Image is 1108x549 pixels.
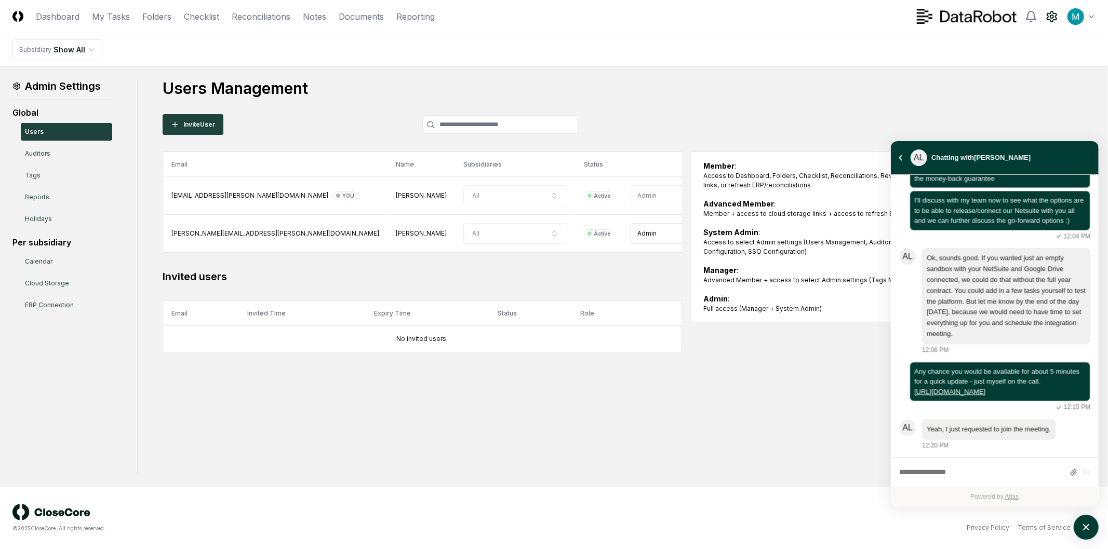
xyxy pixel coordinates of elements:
svg: atlas-sent-icon [1053,403,1064,412]
div: Friday, September 12, 12:06 PM [922,248,1090,354]
div: You [342,192,354,200]
div: atlas-message [899,419,1090,450]
a: Dashboard [36,10,79,23]
a: Notes [303,10,326,23]
img: Logo [12,11,23,22]
a: Calendar [21,253,112,270]
div: Active [594,230,610,238]
div: Global [12,106,112,119]
div: Manny Birrueta [396,191,447,200]
th: Name [388,152,455,177]
a: Documents [339,10,384,23]
th: Status [576,152,622,177]
div: No invited users. [171,334,673,344]
div: atlas-message-text [914,195,1086,226]
a: Atlas [1005,493,1019,500]
div: Active [594,192,610,200]
div: © 2025 CloseCore. All rights reserved. [12,525,554,532]
button: atlas-back-button [895,152,906,163]
a: Cloud Storage [21,274,112,292]
div: Full access (Manager + System Admin) [703,304,1083,313]
div: : [703,227,1083,256]
div: atlas-composer [899,463,1090,482]
img: ACg8ocIk6UVBSJ1Mh_wKybhGNOx8YD4zQOa2rDZHjRd5UfivBFfoWA=s96-c [1067,8,1084,25]
div: atlas-window [891,141,1099,506]
div: atlas-message-text [927,253,1086,339]
a: Checklist [184,10,219,23]
img: DataRobot logo [917,9,1017,24]
button: InviteUser [163,114,223,135]
a: [URL][DOMAIN_NAME] [914,387,1086,397]
div: 12:15 PM [1053,402,1090,412]
div: atlas-message-text [914,366,1086,397]
div: atlas-message-bubble [910,362,1090,402]
div: : [703,293,1083,313]
a: Reconciliations [232,10,290,23]
div: atlas-message-author-avatar [911,149,927,166]
a: Folders [142,10,171,23]
a: Terms of Service [1018,523,1071,532]
nav: breadcrumb [12,39,102,60]
a: Privacy Policy [967,523,1009,532]
button: Attach files by clicking or dropping files here [1070,468,1077,477]
b: Admin [703,294,728,303]
div: atlas-message [899,362,1090,412]
div: atlas-message-author-avatar [899,419,916,436]
div: Friday, September 12, 12:04 PM [910,190,1090,241]
div: Friday, September 12, 12:20 PM [922,419,1090,450]
b: Member [703,161,735,170]
h2: Invited users [163,269,682,284]
div: Advanced Member + access to select Admin settings (Tags Management, Audit Logs, Entity/Calendar M... [703,276,1083,285]
div: Per subsidiary [12,236,112,249]
div: atlas-message [899,248,1090,354]
a: Reporting [396,10,435,23]
h1: Users Management [163,79,1096,98]
p: Ok, sounds good. If you wanted just an empty sandbox with your NetSuite and Google Drive connecte... [927,253,1086,339]
svg: atlas-sent-icon [1053,231,1064,241]
div: atlas-message [899,190,1090,241]
div: atlas-message-author-avatar [899,248,916,265]
th: Status [489,301,572,326]
a: Reports [21,188,112,206]
th: Role [572,301,643,326]
h1: Admin Settings [12,79,112,93]
div: Philip Bianco [396,229,447,238]
div: [EMAIL_ADDRESS][PERSON_NAME][DOMAIN_NAME] [171,191,379,200]
a: Holidays [21,210,112,228]
div: Subsidiary [19,45,51,54]
div: atlas-message-bubble [922,419,1056,440]
a: ERP Connection [21,296,112,314]
th: Invited Time [239,301,366,326]
div: : [703,198,1083,218]
div: [PERSON_NAME][EMAIL_ADDRESS][PERSON_NAME][DOMAIN_NAME] [171,229,379,238]
div: 12:20 PM [922,441,949,450]
a: Auditors [21,145,112,162]
div: Powered by [891,487,1099,506]
div: Access to select Admin settings (Users Management, Auditors Management, ERP Configuration, Cloud ... [703,238,1083,256]
b: System Admin [703,228,758,237]
div: 12:06 PM [922,345,949,354]
div: atlas-ticket [891,175,1099,506]
div: : [703,265,1083,285]
div: Member + access to cloud storage links + access to refresh ERP/reconciliations [703,209,1083,218]
img: logo [12,504,90,520]
div: atlas-message-bubble [910,190,1090,230]
button: atlas-launcher [1074,515,1099,540]
div: 12:04 PM [1053,231,1090,241]
div: Chatting with [PERSON_NAME] [931,152,1031,164]
th: Subsidiaries [455,152,576,177]
div: atlas-message-text [927,424,1051,435]
a: Tags [21,167,112,184]
th: Email [163,301,239,326]
th: Expiry Time [366,301,490,326]
p: Yeah, I just requested to join the meeting. [927,424,1051,435]
div: : [703,160,1083,190]
div: atlas-message-bubble [922,248,1090,344]
th: Email [163,152,388,177]
a: Users [21,123,112,141]
div: Friday, September 12, 12:15 PM [910,362,1090,412]
div: Access to Dashboard, Folders, Checklist, Reconciliations, Review Notes and Analytics. No access t... [703,171,1083,190]
a: My Tasks [92,10,130,23]
b: Advanced Member [703,199,774,208]
b: Manager [703,266,737,274]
